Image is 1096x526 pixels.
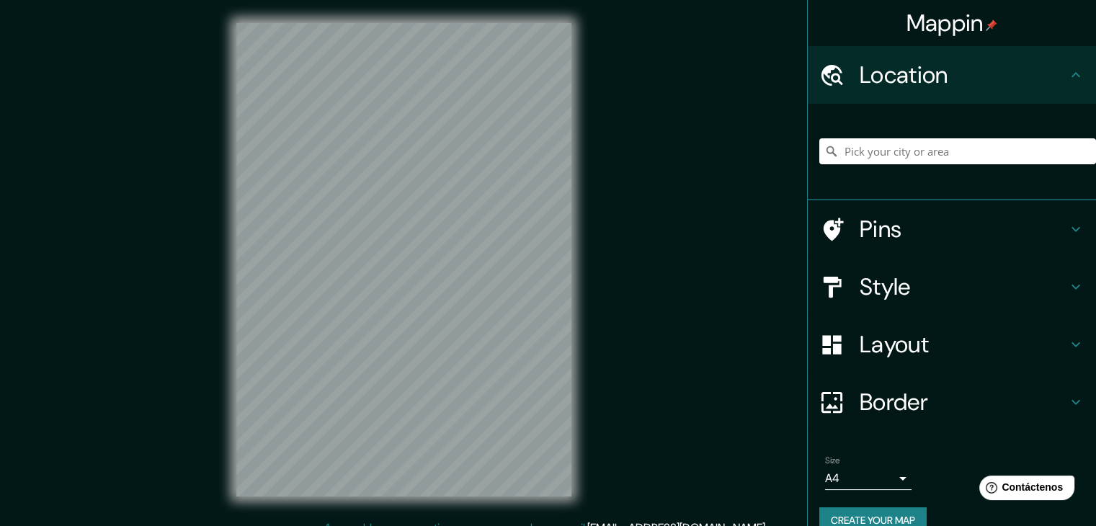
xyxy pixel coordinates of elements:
div: Pins [808,200,1096,258]
canvas: Map [236,23,571,496]
h4: Mappin [906,9,998,37]
div: A4 [825,467,912,490]
label: Size [825,455,840,467]
div: Layout [808,316,1096,373]
h4: Location [860,61,1067,89]
img: pin-icon.png [986,19,997,31]
h4: Pins [860,215,1067,244]
input: Pick your city or area [819,138,1096,164]
div: Style [808,258,1096,316]
h4: Style [860,272,1067,301]
div: Location [808,46,1096,104]
div: Border [808,373,1096,431]
iframe: Lanzador de widgets de ayuda [968,470,1080,510]
h4: Border [860,388,1067,416]
h4: Layout [860,330,1067,359]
